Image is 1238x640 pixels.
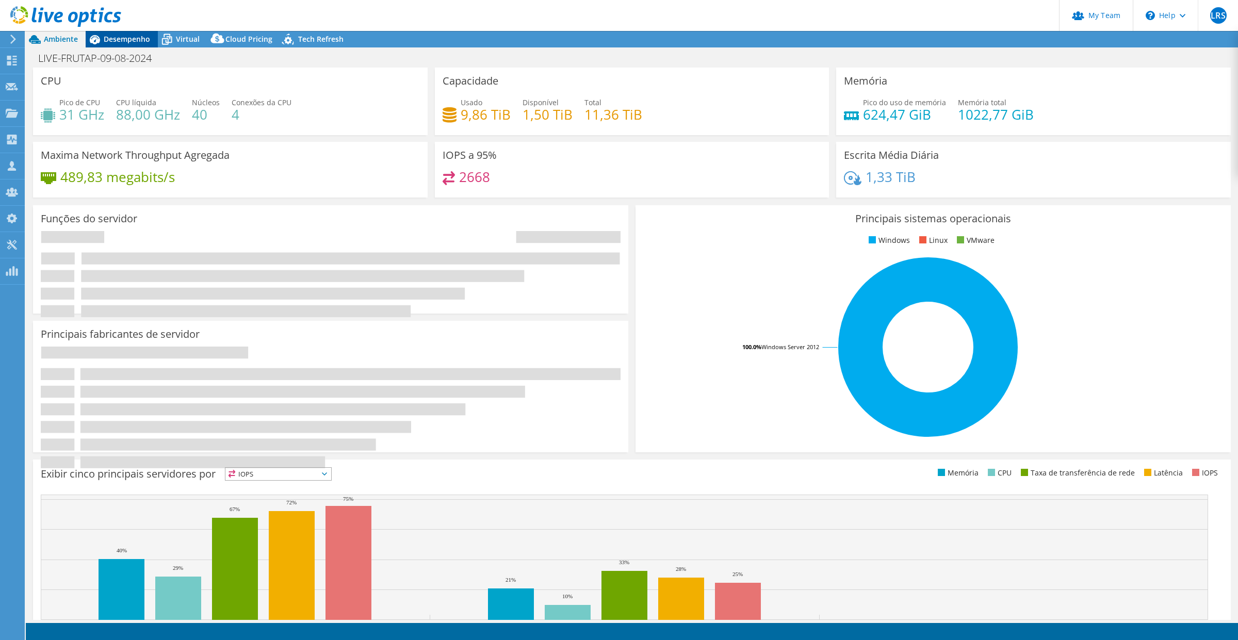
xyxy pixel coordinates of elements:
[286,499,297,505] text: 72%
[954,235,995,246] li: VMware
[104,34,150,44] span: Desempenho
[958,109,1034,120] h4: 1022,77 GiB
[761,343,819,351] tspan: Windows Server 2012
[41,150,230,161] h3: Maxima Network Throughput Agregada
[225,34,272,44] span: Cloud Pricing
[985,467,1012,479] li: CPU
[742,343,761,351] tspan: 100.0%
[41,213,137,224] h3: Funções do servidor
[732,571,743,577] text: 25%
[1142,467,1183,479] li: Latência
[232,109,291,120] h4: 4
[917,235,948,246] li: Linux
[230,506,240,512] text: 67%
[1018,467,1135,479] li: Taxa de transferência de rede
[562,593,573,599] text: 10%
[59,109,104,120] h4: 31 GHz
[41,75,61,87] h3: CPU
[176,34,200,44] span: Virtual
[459,171,490,183] h4: 2668
[192,97,220,107] span: Núcleos
[523,109,573,120] h4: 1,50 TiB
[676,566,686,572] text: 28%
[935,467,979,479] li: Memória
[863,109,946,120] h4: 624,47 GiB
[117,547,127,553] text: 40%
[523,97,559,107] span: Disponível
[584,109,642,120] h4: 11,36 TiB
[461,109,511,120] h4: 9,86 TiB
[619,559,629,565] text: 33%
[116,97,156,107] span: CPU líquida
[866,235,910,246] li: Windows
[1190,467,1218,479] li: IOPS
[866,171,916,183] h4: 1,33 TiB
[41,329,200,340] h3: Principais fabricantes de servidor
[958,97,1006,107] span: Memória total
[863,97,946,107] span: Pico do uso de memória
[192,109,220,120] h4: 40
[584,97,601,107] span: Total
[59,97,100,107] span: Pico de CPU
[173,565,183,571] text: 29%
[461,97,482,107] span: Usado
[443,75,498,87] h3: Capacidade
[506,577,516,583] text: 21%
[844,75,887,87] h3: Memória
[116,109,180,120] h4: 88,00 GHz
[343,496,353,502] text: 75%
[232,97,291,107] span: Conexões da CPU
[443,150,497,161] h3: IOPS a 95%
[1146,11,1155,20] svg: \n
[298,34,344,44] span: Tech Refresh
[34,53,168,64] h1: LIVE-FRUTAP-09-08-2024
[225,468,331,480] span: IOPS
[44,34,78,44] span: Ambiente
[60,171,175,183] h4: 489,83 megabits/s
[1210,7,1227,24] span: LRS
[844,150,939,161] h3: Escrita Média Diária
[643,213,1223,224] h3: Principais sistemas operacionais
